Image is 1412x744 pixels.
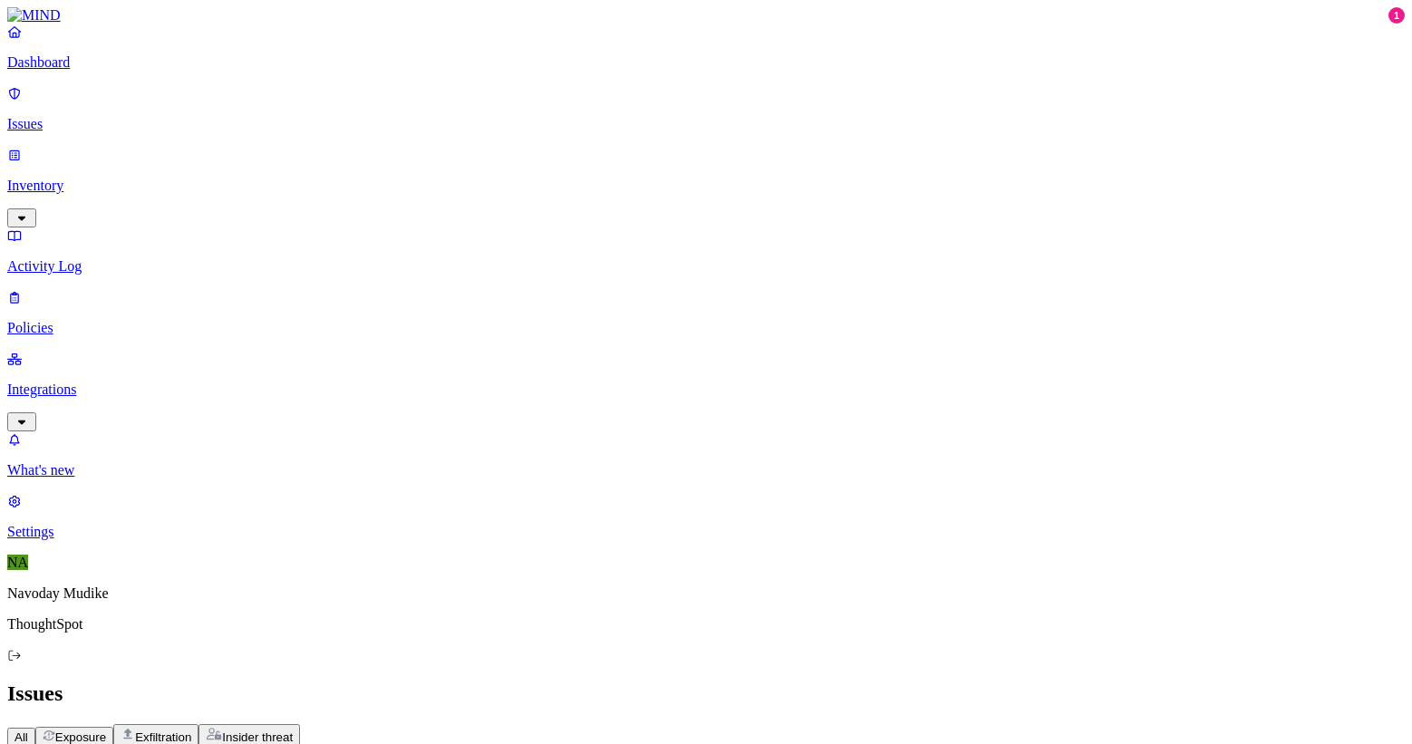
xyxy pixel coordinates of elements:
[7,431,1405,478] a: What's new
[7,585,1405,602] p: Navoday Mudike
[15,730,28,744] span: All
[1388,7,1405,24] div: 1
[7,493,1405,540] a: Settings
[7,382,1405,398] p: Integrations
[7,116,1405,132] p: Issues
[7,320,1405,336] p: Policies
[135,730,191,744] span: Exfiltration
[7,616,1405,633] p: ThoughtSpot
[7,258,1405,275] p: Activity Log
[7,462,1405,478] p: What's new
[7,7,1405,24] a: MIND
[7,54,1405,71] p: Dashboard
[7,147,1405,225] a: Inventory
[7,524,1405,540] p: Settings
[222,730,293,744] span: Insider threat
[7,681,1405,706] h2: Issues
[7,227,1405,275] a: Activity Log
[7,555,28,570] span: NA
[7,7,61,24] img: MIND
[7,85,1405,132] a: Issues
[7,24,1405,71] a: Dashboard
[7,178,1405,194] p: Inventory
[7,289,1405,336] a: Policies
[7,351,1405,429] a: Integrations
[55,730,106,744] span: Exposure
